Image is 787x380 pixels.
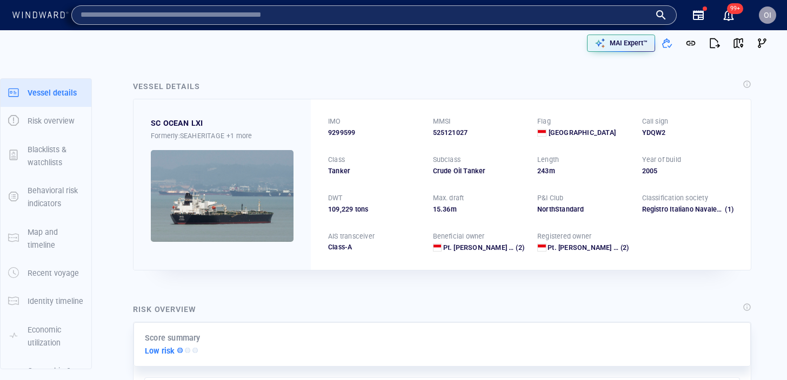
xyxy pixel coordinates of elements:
[537,155,559,165] p: Length
[443,205,450,213] span: 36
[537,117,551,126] p: Flag
[28,86,77,99] p: Vessel details
[548,243,629,253] a: Pt. [PERSON_NAME] Maritim (2)
[148,319,196,331] a: Mapbox logo
[133,80,200,93] div: Vessel details
[642,205,734,214] div: Registro Italiano Navale (RINA)
[610,38,648,48] p: MAI Expert™
[28,323,84,350] p: Economic utilization
[226,130,252,141] p: +1 more
[727,3,743,14] span: 99+
[28,267,79,280] p: Recent voyage
[537,232,591,241] p: Registered owner
[642,166,734,176] div: 2005
[1,79,91,107] button: Vessel details
[1,296,91,306] a: Identity timeline
[151,150,294,242] img: 5905d6e9778af16155f95807_0
[151,130,294,141] div: Formerly: SEAHERITAGE
[55,11,75,27] div: (8640)
[443,243,524,253] a: Pt. [PERSON_NAME] Maritim (2)
[328,243,352,251] span: Class-A
[119,11,128,27] div: Compliance Activities
[1,87,91,97] a: Vessel details
[1,150,91,160] a: Blacklists & watchlists
[722,9,735,22] div: Notification center
[1,330,91,341] a: Economic utilization
[726,31,750,55] button: View on map
[433,205,441,213] span: 15
[1,316,91,357] button: Economic utilization
[328,155,345,165] p: Class
[182,274,228,290] div: [DATE] - [DATE]
[1,287,91,315] button: Identity timeline
[328,166,420,176] div: Tanker
[1,116,91,126] a: Risk overview
[28,295,83,308] p: Identity timeline
[587,35,655,52] button: MAI Expert™
[1,192,91,202] a: Behavioral risk indicators
[1,233,91,243] a: Map and timeline
[764,11,771,19] span: OI
[723,205,733,214] span: (1)
[537,167,549,175] span: 243
[642,193,708,203] p: Classification society
[433,128,525,138] div: 525121027
[642,117,669,126] p: Call sign
[757,4,778,26] button: OI
[150,273,250,291] button: 7 days[DATE]-[DATE]
[722,9,735,22] button: 99+
[513,39,540,55] button: Export vessel information
[1,135,91,177] button: Blacklists & watchlists
[549,167,555,175] span: m
[145,344,175,357] p: Low risk
[133,303,196,316] div: Risk overview
[443,243,533,252] span: Pt. Lintas Samudra Maritim
[145,331,201,344] p: Score summary
[1,268,91,278] a: Recent voyage
[549,128,616,138] span: [GEOGRAPHIC_DATA]
[328,232,375,241] p: AIS transceiver
[433,166,525,176] div: Crude Oil Tanker
[451,205,457,213] span: m
[328,205,420,214] div: 109,229 tons
[28,184,84,211] p: Behavioral risk indicators
[1,107,91,135] button: Risk overview
[28,114,75,127] p: Risk overview
[619,243,629,253] span: (2)
[441,205,443,213] span: .
[159,277,179,286] span: 7 days
[28,226,84,252] p: Map and timeline
[642,205,724,214] div: Registro Italiano Navale (RINA)
[5,11,53,27] div: Activity timeline
[328,193,343,203] p: DWT
[1,218,91,260] button: Map and timeline
[433,117,451,126] p: MMSI
[433,155,461,165] p: Subclass
[750,31,774,55] button: Visual Link Analysis
[741,331,779,372] iframe: Chat
[1,177,91,218] button: Behavioral risk indicators
[151,117,203,130] div: SC OCEAN LXI
[655,31,679,55] button: Add to vessel list
[433,232,485,241] p: Beneficial owner
[28,143,84,169] p: Blacklists & watchlists
[703,31,726,55] button: Export report
[642,128,734,138] div: YDQW2
[642,155,682,165] p: Year of build
[590,39,606,55] div: Toggle map information layers
[556,39,572,55] div: Toggle vessel historical path
[433,193,464,203] p: Max. draft
[1,259,91,287] button: Recent voyage
[537,193,564,203] p: P&I Club
[328,117,341,126] p: IMO
[679,31,703,55] button: Get link
[572,39,590,55] button: Create an AOI.
[572,39,590,55] div: tooltips.createAOI
[540,39,556,55] div: Focus on vessel path
[720,6,737,24] a: 99+
[548,243,638,252] span: Pt. Lintas Samudra Maritim
[328,128,355,138] span: 9299599
[537,205,629,214] div: NorthStandard
[514,243,524,253] span: (2)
